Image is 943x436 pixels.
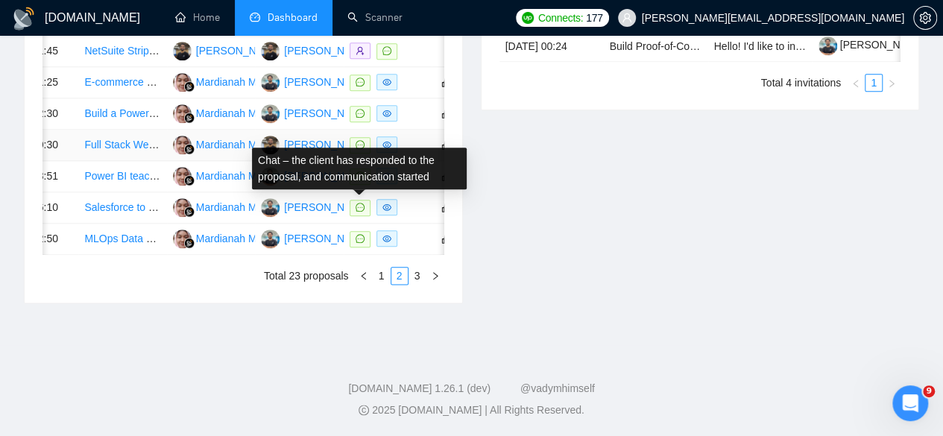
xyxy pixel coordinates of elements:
a: Full Stack Web Developer (Next.js + React.js Must-Have) [84,139,350,151]
img: gigradar-bm.png [184,113,195,123]
td: Salesforce to Power BI Report Porting Specialist [78,192,166,224]
img: gigradar-bm.png [184,81,195,92]
div: [PERSON_NAME] [284,42,370,59]
td: NetSuite Stripe Integration [78,36,166,67]
div: Mardianah Mardianah [196,168,297,184]
td: E-commerce and Digital Transformation Researcher [78,67,166,98]
a: TS[PERSON_NAME] [261,200,370,212]
span: like [441,76,452,88]
span: right [431,271,440,280]
button: left [847,74,865,92]
td: Full Stack Web Developer (Next.js + React.js Must-Have) [78,130,166,161]
span: message [356,109,365,118]
span: Dashboard [268,11,318,24]
span: user [622,13,632,23]
a: MMMardianah Mardianah [173,75,297,87]
a: E-commerce and Digital Transformation Researcher [84,76,325,88]
button: setting [913,6,937,30]
li: Previous Page [355,267,373,285]
a: MLOps Data Engineer [84,233,188,244]
img: MJ [261,42,280,60]
a: MMMardianah Mardianah [173,200,297,212]
img: MM [173,230,192,248]
img: TS [261,230,280,248]
a: @vadymhimself [520,382,595,394]
button: like [438,104,455,122]
button: like [438,230,455,247]
img: gigradar-bm.png [184,144,195,154]
a: MMMardianah Mardianah [173,138,297,150]
td: Build Proof-of-Concept Pipeline in Alteryx (Based on Existing SSIS Package) [604,31,708,62]
li: Total 4 invitations [761,74,841,92]
img: logo [12,7,36,31]
img: MM [173,73,192,92]
a: Power BI teaching-learning long-term [84,170,256,182]
li: 1 [865,74,883,92]
img: MJ [173,42,192,60]
img: gigradar-bm.png [184,238,195,248]
a: 1 [373,268,390,284]
img: upwork-logo.png [522,12,534,24]
div: Mardianah Mardianah [196,74,297,90]
a: Salesforce to Power BI Report Porting Specialist [84,201,308,213]
li: Next Page [883,74,901,92]
a: MMMardianah Mardianah [173,232,297,244]
li: Previous Page [847,74,865,92]
iframe: Intercom live chat [892,385,928,421]
a: [DOMAIN_NAME] 1.26.1 (dev) [348,382,491,394]
a: NetSuite Stripe Integration [84,45,206,57]
li: Total 23 proposals [264,267,349,285]
button: like [438,198,455,216]
li: Next Page [426,267,444,285]
img: TS [261,198,280,217]
li: 3 [409,267,426,285]
div: [PERSON_NAME] [284,74,370,90]
div: [PERSON_NAME] [284,105,370,121]
a: MMMardianah Mardianah [173,107,297,119]
div: [PERSON_NAME] [284,230,370,247]
a: Build a Power BI (Microsoft or Google) for Amazon Seller/ Vendor data. [84,107,412,119]
a: searchScanner [347,11,403,24]
span: left [851,79,860,88]
span: eye [382,234,391,243]
span: dashboard [250,12,260,22]
a: 1 [865,75,882,91]
td: MLOps Data Engineer [78,224,166,255]
a: MMMardianah Mardianah [173,169,297,181]
li: 1 [373,267,391,285]
button: right [883,74,901,92]
td: [DATE] 00:24 [499,31,604,62]
span: 177 [586,10,602,26]
a: MJ[PERSON_NAME] [173,44,282,56]
div: [PERSON_NAME] [196,42,282,59]
a: TS[PERSON_NAME] [261,107,370,119]
button: left [355,267,373,285]
span: eye [382,203,391,212]
span: Connects: [538,10,583,26]
img: c1vnAk7Xg35u1M3RaLzkY2xn22cMI9QnxesaoOFDUVoDELUyl3LMqzhVQbq_15fTna [819,37,837,55]
span: setting [914,12,936,24]
div: Mardianah Mardianah [196,199,297,215]
span: like [441,107,452,119]
span: like [441,233,452,244]
img: TS [261,73,280,92]
div: [PERSON_NAME] [284,199,370,215]
img: MM [173,104,192,123]
div: Mardianah Mardianah [196,136,297,153]
span: copyright [359,405,369,415]
span: 9 [923,385,935,397]
li: 2 [391,267,409,285]
img: TS [261,104,280,123]
span: message [356,234,365,243]
button: right [426,267,444,285]
span: right [887,79,896,88]
a: TS[PERSON_NAME] [261,75,370,87]
span: eye [382,78,391,86]
a: TS[PERSON_NAME] [261,232,370,244]
span: message [356,78,365,86]
span: left [359,271,368,280]
img: MJ [261,136,280,154]
span: eye [382,109,391,118]
a: 3 [409,268,426,284]
button: like [438,136,455,154]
